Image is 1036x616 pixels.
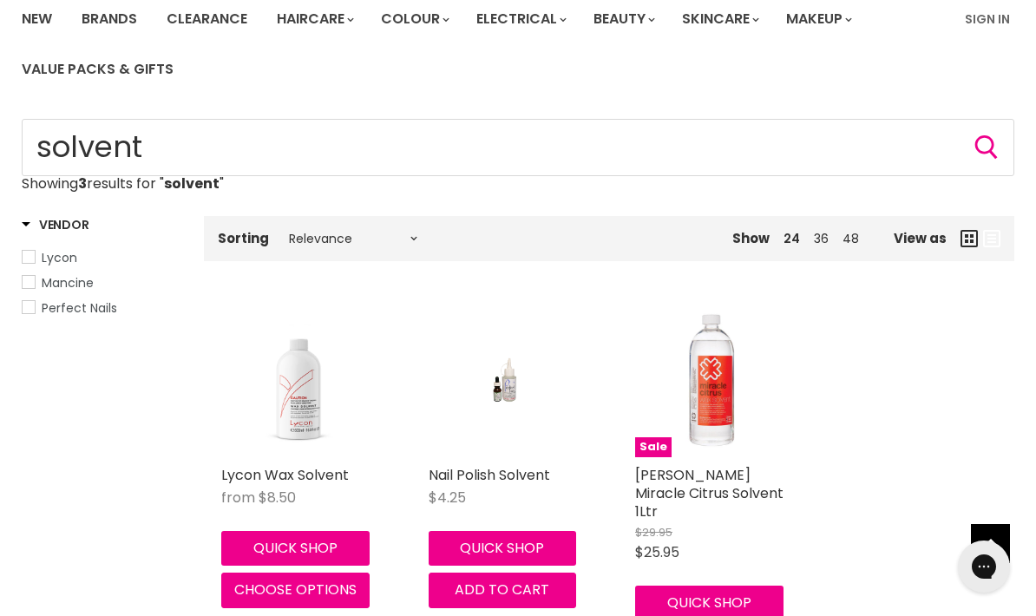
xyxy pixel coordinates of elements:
img: Mancine Miracle Citrus Solvent 1Ltr [635,303,790,458]
a: Mancine Miracle Citrus Solvent 1LtrSale [635,303,790,458]
a: 48 [843,230,859,247]
a: Nail Polish Solvent [429,303,584,458]
a: Value Packs & Gifts [9,51,187,88]
button: Quick shop [221,531,370,566]
a: Perfect Nails [22,298,182,318]
input: Search [22,119,1014,176]
a: Nail Polish Solvent [429,465,550,485]
span: Show [732,229,770,247]
a: Mancine [22,273,182,292]
form: Product [22,119,1014,176]
a: Beauty [580,1,666,37]
a: Clearance [154,1,260,37]
label: Sorting [218,231,269,246]
button: Add to cart [429,573,577,607]
iframe: Gorgias live chat messenger [949,534,1019,599]
span: Sale [635,437,672,457]
span: View as [894,231,947,246]
a: 24 [784,230,800,247]
span: Mancine [42,274,94,292]
span: $25.95 [635,542,679,562]
a: Sign In [954,1,1020,37]
a: Skincare [669,1,770,37]
span: $8.50 [259,488,296,508]
img: Nail Polish Solvent [454,303,557,458]
span: $29.95 [635,524,672,541]
button: Quick shop [429,531,577,566]
a: [PERSON_NAME] Miracle Citrus Solvent 1Ltr [635,465,784,521]
h3: Vendor [22,216,89,233]
img: Lycon Wax Solvent [221,303,377,458]
span: Lycon [42,249,77,266]
a: Electrical [463,1,577,37]
button: Search [973,134,1000,161]
a: Lycon Wax Solvent [221,465,349,485]
span: Add to cart [455,580,549,600]
span: from [221,488,255,508]
a: Brands [69,1,150,37]
span: Choose options [234,580,357,600]
p: Showing results for " " [22,176,1014,192]
a: 36 [814,230,829,247]
strong: 3 [78,174,87,193]
span: $4.25 [429,488,466,508]
a: Lycon [22,248,182,267]
a: Haircare [264,1,364,37]
a: Colour [368,1,460,37]
a: Makeup [773,1,862,37]
button: Choose options [221,573,370,607]
a: New [9,1,65,37]
span: Perfect Nails [42,299,117,317]
strong: solvent [164,174,220,193]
